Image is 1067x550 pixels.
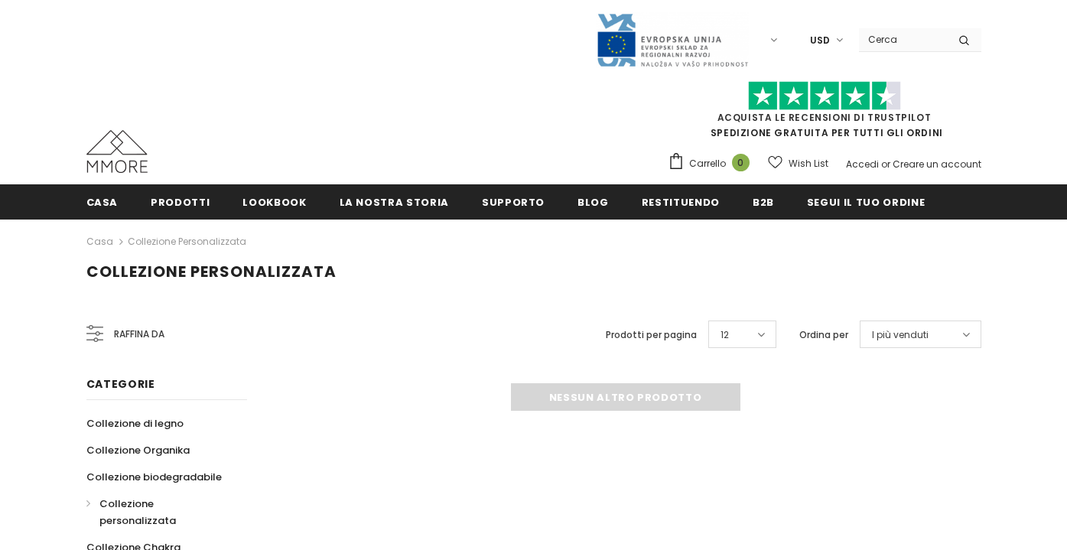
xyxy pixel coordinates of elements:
span: Wish List [789,156,828,171]
span: Prodotti [151,195,210,210]
a: Prodotti [151,184,210,219]
img: Javni Razpis [596,12,749,68]
span: 12 [721,327,729,343]
span: 0 [732,154,750,171]
a: Acquista le recensioni di TrustPilot [717,111,932,124]
a: Collezione Organika [86,437,190,464]
span: B2B [753,195,774,210]
span: supporto [482,195,545,210]
span: Blog [577,195,609,210]
input: Search Site [859,28,947,50]
span: Restituendo [642,195,720,210]
span: Lookbook [242,195,306,210]
span: SPEDIZIONE GRATUITA PER TUTTI GLI ORDINI [668,88,981,139]
span: or [881,158,890,171]
a: Collezione biodegradabile [86,464,222,490]
span: Collezione personalizzata [99,496,176,528]
a: Segui il tuo ordine [807,184,925,219]
a: Accedi [846,158,879,171]
img: Casi MMORE [86,130,148,173]
a: Casa [86,184,119,219]
span: Collezione personalizzata [86,261,337,282]
span: USD [810,33,830,48]
img: Fidati di Pilot Stars [748,81,901,111]
a: Casa [86,233,113,251]
span: Raffina da [114,326,164,343]
a: La nostra storia [340,184,449,219]
label: Prodotti per pagina [606,327,697,343]
a: Collezione personalizzata [86,490,230,534]
a: Wish List [768,150,828,177]
a: Javni Razpis [596,33,749,46]
a: Lookbook [242,184,306,219]
a: Creare un account [893,158,981,171]
span: Categorie [86,376,155,392]
a: Collezione personalizzata [128,235,246,248]
label: Ordina per [799,327,848,343]
span: Casa [86,195,119,210]
a: Collezione di legno [86,410,184,437]
span: Carrello [689,156,726,171]
span: Segui il tuo ordine [807,195,925,210]
a: Blog [577,184,609,219]
a: supporto [482,184,545,219]
span: Collezione di legno [86,416,184,431]
span: I più venduti [872,327,929,343]
span: La nostra storia [340,195,449,210]
span: Collezione biodegradabile [86,470,222,484]
a: Restituendo [642,184,720,219]
a: B2B [753,184,774,219]
a: Carrello 0 [668,152,757,175]
span: Collezione Organika [86,443,190,457]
